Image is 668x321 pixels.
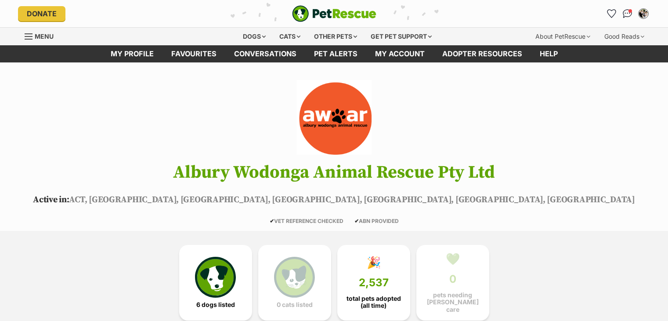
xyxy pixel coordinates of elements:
[345,295,403,309] span: total pets adopted (all time)
[162,45,225,62] a: Favourites
[446,252,460,266] div: 💚
[284,80,384,155] img: Albury Wodonga Animal Rescue Pty Ltd
[35,33,54,40] span: Menu
[225,45,305,62] a: conversations
[237,28,272,45] div: Dogs
[636,7,650,21] button: My account
[25,28,60,44] a: Menu
[102,45,162,62] a: My profile
[179,245,252,321] a: 6 dogs listed
[270,218,343,224] span: VET REFERENCE CHECKED
[354,218,359,224] icon: ✔
[354,218,399,224] span: ABN PROVIDED
[605,7,619,21] a: Favourites
[605,7,650,21] ul: Account quick links
[623,9,632,18] img: chat-41dd97257d64d25036548639549fe6c8038ab92f7586957e7f3b1b290dea8141.svg
[424,292,482,313] span: pets needing [PERSON_NAME] care
[308,28,363,45] div: Other pets
[196,301,235,308] span: 6 dogs listed
[621,7,635,21] a: Conversations
[33,194,69,205] span: Active in:
[292,5,376,22] img: logo-e224e6f780fb5917bec1dbf3a21bbac754714ae5b6737aabdf751b685950b380.svg
[337,245,410,321] a: 🎉 2,537 total pets adopted (all time)
[531,45,567,62] a: Help
[258,245,331,321] a: 0 cats listed
[598,28,650,45] div: Good Reads
[433,45,531,62] a: Adopter resources
[366,45,433,62] a: My account
[639,9,648,18] img: Amelia Knott profile pic
[11,193,657,207] p: ACT, [GEOGRAPHIC_DATA], [GEOGRAPHIC_DATA], [GEOGRAPHIC_DATA], [GEOGRAPHIC_DATA], [GEOGRAPHIC_DATA...
[305,45,366,62] a: Pet alerts
[449,273,456,285] span: 0
[277,301,313,308] span: 0 cats listed
[18,6,65,21] a: Donate
[195,257,235,297] img: petrescue-icon-eee76f85a60ef55c4a1927667547b313a7c0e82042636edf73dce9c88f694885.svg
[270,218,274,224] icon: ✔
[416,245,489,321] a: 💚 0 pets needing [PERSON_NAME] care
[273,28,307,45] div: Cats
[274,257,314,297] img: cat-icon-068c71abf8fe30c970a85cd354bc8e23425d12f6e8612795f06af48be43a487a.svg
[292,5,376,22] a: PetRescue
[359,277,389,289] span: 2,537
[367,256,381,269] div: 🎉
[365,28,438,45] div: Get pet support
[11,163,657,182] h1: Albury Wodonga Animal Rescue Pty Ltd
[529,28,596,45] div: About PetRescue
